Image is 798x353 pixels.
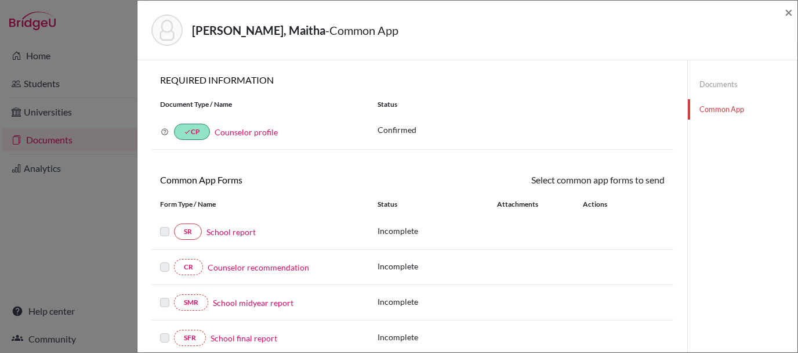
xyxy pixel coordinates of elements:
[151,199,369,210] div: Form Type / Name
[378,199,497,210] div: Status
[378,296,497,308] p: Incomplete
[497,199,569,210] div: Attachments
[151,174,412,185] h6: Common App Forms
[412,173,673,187] div: Select common app forms to send
[785,3,793,20] span: ×
[151,74,673,85] h6: REQUIRED INFORMATION
[174,330,206,346] a: SFR
[569,199,641,210] div: Actions
[215,127,278,137] a: Counselor profile
[378,331,497,343] p: Incomplete
[174,294,208,311] a: SMR
[184,128,191,135] i: done
[151,99,369,110] div: Document Type / Name
[378,124,665,136] p: Confirmed
[688,99,797,120] a: Common App
[213,297,293,309] a: School midyear report
[688,74,797,95] a: Documents
[211,332,277,344] a: School final report
[378,260,497,272] p: Incomplete
[174,259,203,275] a: CR
[785,5,793,19] button: Close
[192,23,325,37] strong: [PERSON_NAME], Maitha
[369,99,673,110] div: Status
[378,225,497,237] p: Incomplete
[174,124,210,140] a: doneCP
[208,261,309,273] a: Counselor recommendation
[174,224,202,240] a: SR
[325,23,398,37] span: - Common App
[206,226,256,238] a: School report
